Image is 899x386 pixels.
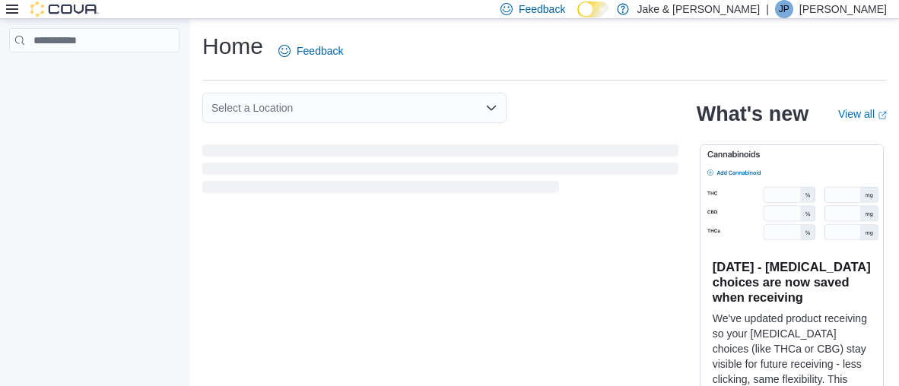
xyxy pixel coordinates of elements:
h2: What's new [697,102,808,126]
svg: External link [878,111,887,120]
h3: [DATE] - [MEDICAL_DATA] choices are now saved when receiving [713,259,871,305]
a: Feedback [272,36,349,66]
img: Cova [30,2,99,17]
input: Dark Mode [577,2,609,17]
span: Feedback [297,43,343,59]
span: Feedback [519,2,565,17]
button: Open list of options [485,102,497,114]
a: View allExternal link [838,108,887,120]
span: Dark Mode [577,17,578,18]
span: Loading [202,147,678,196]
h1: Home [202,31,263,62]
nav: Complex example [9,55,179,92]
